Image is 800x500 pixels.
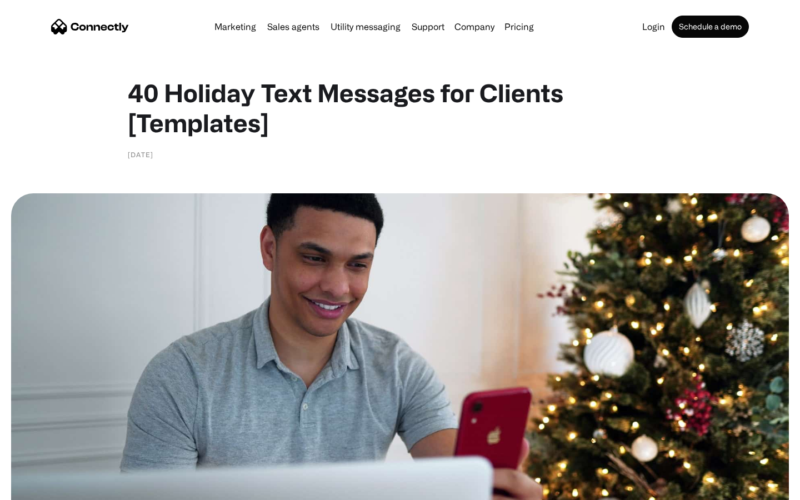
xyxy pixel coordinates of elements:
a: Sales agents [263,22,324,31]
h1: 40 Holiday Text Messages for Clients [Templates] [128,78,672,138]
a: Login [638,22,669,31]
ul: Language list [22,481,67,496]
a: Pricing [500,22,538,31]
a: Support [407,22,449,31]
a: home [51,18,129,35]
div: [DATE] [128,149,153,160]
div: Company [454,19,494,34]
a: Utility messaging [326,22,405,31]
a: Marketing [210,22,261,31]
div: Company [451,19,498,34]
aside: Language selected: English [11,481,67,496]
a: Schedule a demo [672,16,749,38]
